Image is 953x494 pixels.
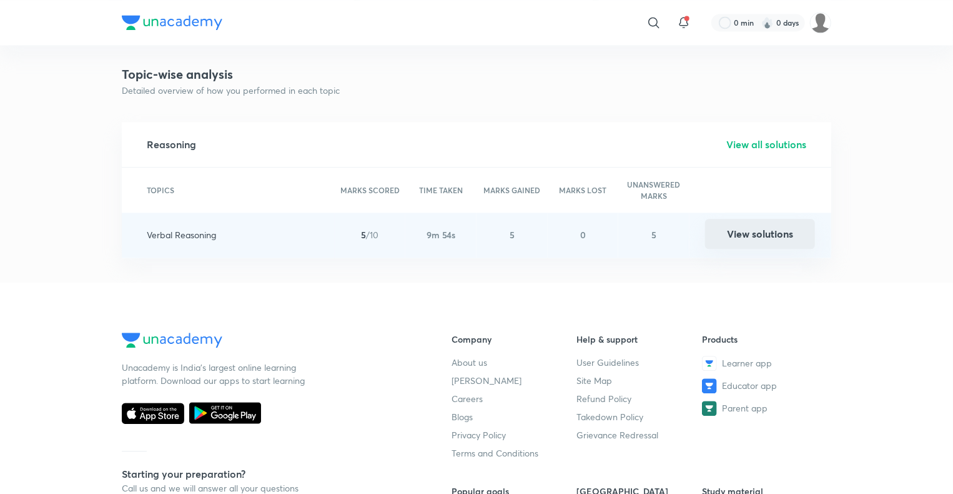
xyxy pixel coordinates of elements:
[452,392,483,405] span: Careers
[122,65,831,84] h4: Topic-wise analysis
[452,392,577,405] a: Careers
[761,16,774,29] img: streak
[651,228,656,241] p: 5
[452,410,577,423] a: Blogs
[122,466,412,481] h5: Starting your preparation?
[419,184,463,196] h6: TIME TAKEN
[122,361,309,387] p: Unacademy is India’s largest online learning platform. Download our apps to start learning
[483,184,540,196] h6: MARKS GAINED
[577,428,703,441] a: Grievance Redressal
[559,184,606,196] h6: MARKS LOST
[147,228,216,241] p: Verbal Reasoning
[452,428,577,441] a: Privacy Policy
[810,12,831,33] img: shruti garg
[122,333,222,348] img: Company Logo
[580,228,586,241] p: 0
[702,333,827,346] h6: Products
[577,392,703,405] a: Refund Policy
[362,228,379,241] span: /10
[722,379,777,392] span: Educator app
[702,401,717,416] img: Parent app
[452,446,577,460] a: Terms and Conditions
[340,184,400,196] h6: MARKS SCORED
[702,356,717,371] img: Learner app
[510,228,515,241] p: 5
[362,229,367,241] span: 5
[577,374,703,387] a: Site Map
[702,378,827,393] a: Educator app
[618,179,689,201] h6: UNANSWERED MARKS
[702,356,827,371] a: Learner app
[702,401,827,416] a: Parent app
[722,356,772,370] span: Learner app
[722,401,768,415] span: Parent app
[577,356,703,369] a: User Guidelines
[147,137,196,152] h5: Reasoning
[577,410,703,423] a: Takedown Policy
[702,378,717,393] img: Educator app
[577,333,703,346] h6: Help & support
[452,356,577,369] a: About us
[122,15,222,30] img: Company Logo
[122,84,831,97] p: Detailed overview of how you performed in each topic
[427,228,456,241] p: 9m 54s
[452,374,577,387] a: [PERSON_NAME]
[726,137,806,152] h5: View all solutions
[122,333,412,351] a: Company Logo
[705,219,815,249] button: View solutions
[147,184,174,196] h6: TOPICS
[452,333,577,346] h6: Company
